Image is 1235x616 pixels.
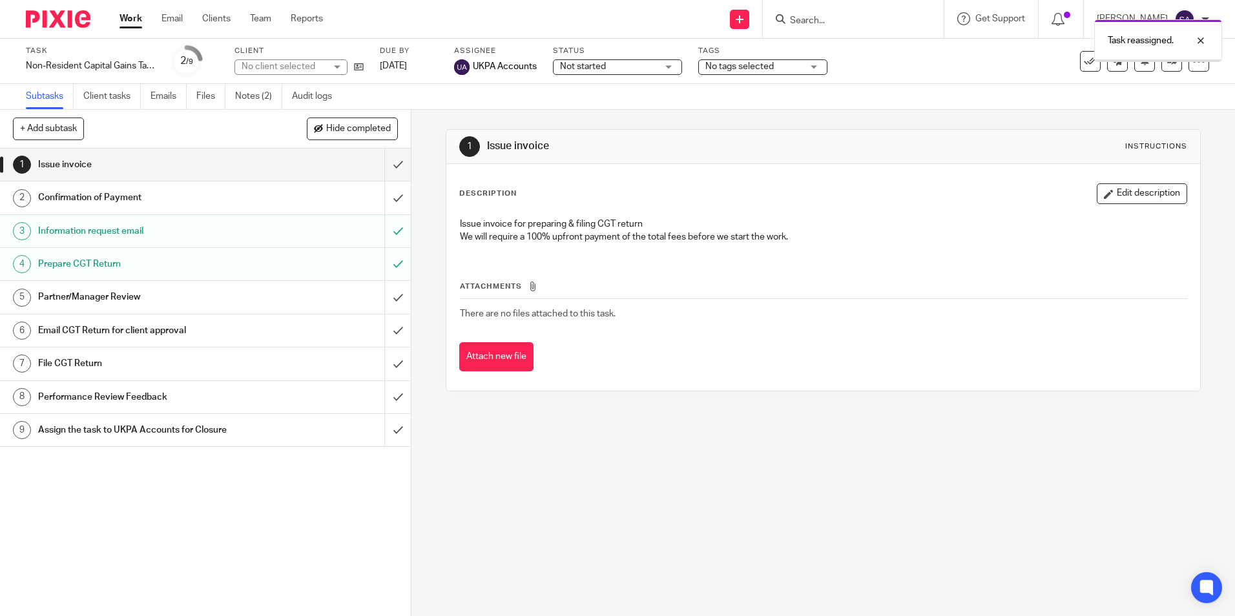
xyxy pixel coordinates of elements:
small: /9 [186,58,193,65]
button: + Add subtask [13,118,84,139]
a: Files [196,84,225,109]
a: Audit logs [292,84,342,109]
h1: Confirmation of Payment [38,188,260,207]
label: Assignee [454,46,537,56]
span: Hide completed [326,124,391,134]
div: 8 [13,388,31,406]
div: 1 [13,156,31,174]
h1: Partner/Manager Review [38,287,260,307]
div: 9 [13,421,31,439]
label: Due by [380,46,438,56]
span: There are no files attached to this task. [460,309,616,318]
p: Description [459,189,517,199]
button: Edit description [1097,183,1187,204]
div: 6 [13,322,31,340]
div: 4 [13,255,31,273]
img: svg%3E [454,59,470,75]
a: Subtasks [26,84,74,109]
h1: Information request email [38,221,260,241]
img: svg%3E [1174,9,1195,30]
div: 2 [13,189,31,207]
button: Hide completed [307,118,398,139]
label: Client [234,46,364,56]
div: 5 [13,289,31,307]
span: [DATE] [380,61,407,70]
a: Work [119,12,142,25]
p: Task reassigned. [1108,34,1174,47]
button: Attach new file [459,342,534,371]
label: Status [553,46,682,56]
h1: File CGT Return [38,354,260,373]
h1: Prepare CGT Return [38,254,260,274]
h1: Performance Review Feedback [38,387,260,407]
span: Attachments [460,283,522,290]
a: Client tasks [83,84,141,109]
label: Task [26,46,155,56]
a: Reports [291,12,323,25]
div: Non-Resident Capital Gains Tax Return (NRCGT) [26,59,155,72]
span: UKPA Accounts [473,60,537,73]
a: Notes (2) [235,84,282,109]
a: Team [250,12,271,25]
div: 2 [180,54,193,68]
h1: Issue invoice [487,139,851,153]
div: Instructions [1125,141,1187,152]
h1: Email CGT Return for client approval [38,321,260,340]
a: Emails [150,84,187,109]
div: 3 [13,222,31,240]
h1: Issue invoice [38,155,260,174]
img: Pixie [26,10,90,28]
span: No tags selected [705,62,774,71]
div: No client selected [242,60,326,73]
a: Email [161,12,183,25]
h1: Assign the task to UKPA Accounts for Closure [38,420,260,440]
span: Not started [560,62,606,71]
p: We will require a 100% upfront payment of the total fees before we start the work. [460,231,1186,243]
div: 1 [459,136,480,157]
div: 7 [13,354,31,373]
a: Clients [202,12,231,25]
p: Issue invoice for preparing & filing CGT return [460,218,1186,231]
